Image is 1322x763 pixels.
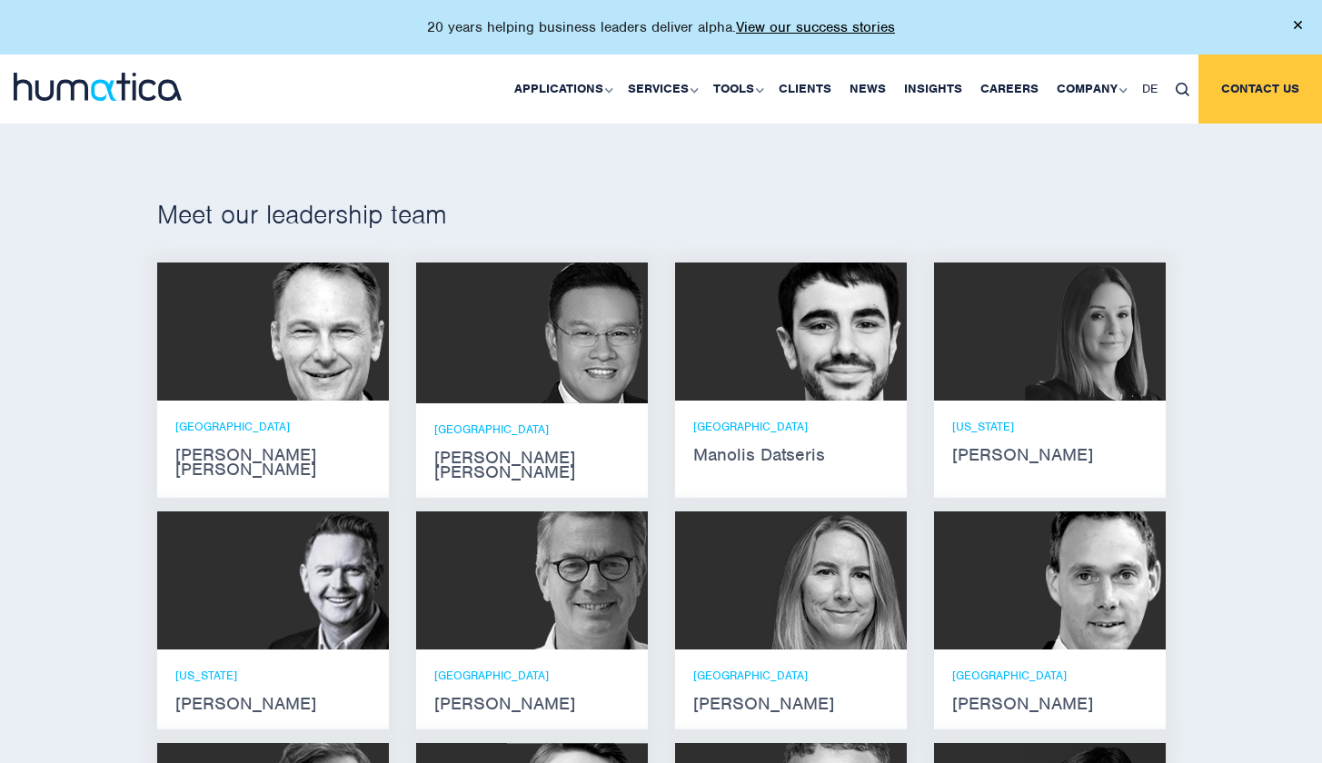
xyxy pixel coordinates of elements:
[1142,81,1158,96] span: DE
[693,448,889,462] strong: Manolis Datseris
[157,198,1166,231] h2: Meet our leadership team
[952,697,1148,711] strong: [PERSON_NAME]
[248,263,389,401] img: Andros Payne
[736,18,895,36] a: View our success stories
[1025,511,1166,649] img: Andreas Knobloch
[840,54,895,124] a: News
[693,419,889,434] p: [GEOGRAPHIC_DATA]
[895,54,971,124] a: Insights
[434,697,630,711] strong: [PERSON_NAME]
[952,448,1148,462] strong: [PERSON_NAME]
[505,54,619,124] a: Applications
[1048,54,1133,124] a: Company
[175,419,371,434] p: [GEOGRAPHIC_DATA]
[704,54,770,124] a: Tools
[693,697,889,711] strong: [PERSON_NAME]
[434,451,630,480] strong: [PERSON_NAME] [PERSON_NAME]
[693,668,889,683] p: [GEOGRAPHIC_DATA]
[952,668,1148,683] p: [GEOGRAPHIC_DATA]
[175,697,371,711] strong: [PERSON_NAME]
[1176,83,1189,96] img: search_icon
[766,511,907,649] img: Zoë Fox
[248,511,389,649] img: Russell Raath
[427,18,895,36] p: 20 years helping business leaders deliver alpha.
[434,421,630,437] p: [GEOGRAPHIC_DATA]
[434,668,630,683] p: [GEOGRAPHIC_DATA]
[1133,54,1167,124] a: DE
[14,73,182,101] img: logo
[766,263,907,401] img: Manolis Datseris
[619,54,704,124] a: Services
[507,511,648,649] img: Jan Löning
[952,419,1148,434] p: [US_STATE]
[1025,263,1166,401] img: Melissa Mounce
[175,448,371,477] strong: [PERSON_NAME] [PERSON_NAME]
[770,54,840,124] a: Clients
[175,668,371,683] p: [US_STATE]
[493,263,648,403] img: Jen Jee Chan
[1198,54,1322,124] a: Contact us
[971,54,1048,124] a: Careers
